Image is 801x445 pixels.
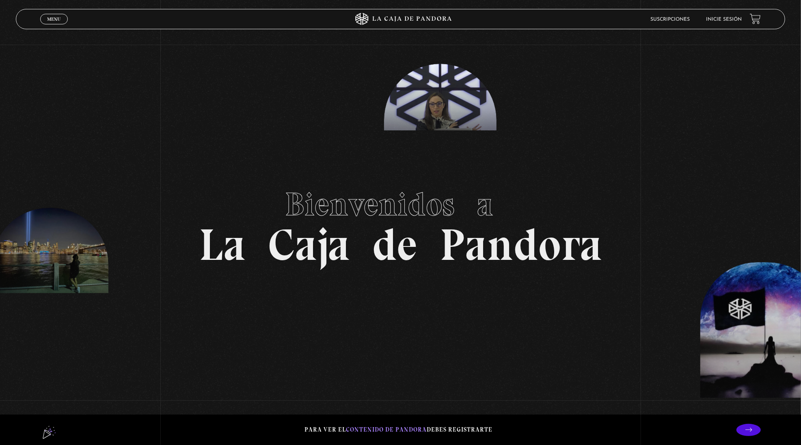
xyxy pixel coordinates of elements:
a: View your shopping cart [750,13,761,24]
a: Suscripciones [650,17,690,22]
span: contenido de Pandora [346,426,427,433]
h1: La Caja de Pandora [199,178,602,267]
span: Cerrar [44,24,63,29]
p: Para ver el debes registrarte [304,424,492,435]
a: Inicie sesión [706,17,742,22]
span: Menu [47,17,60,22]
span: Bienvenidos a [285,185,516,224]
